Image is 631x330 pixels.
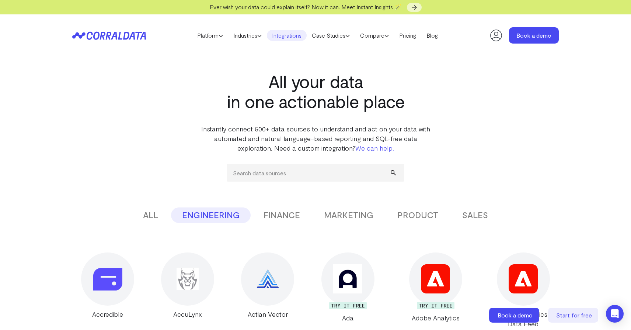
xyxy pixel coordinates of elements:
a: Industries [228,30,267,41]
button: FINANCE [252,207,311,223]
div: Open Intercom Messenger [606,305,624,323]
a: Book a demo [509,27,559,44]
a: Accredible Accredible [72,252,143,329]
img: Adobe Analytics [421,264,450,293]
button: ALL [132,207,169,223]
input: Search data sources [227,164,404,182]
div: Adobe Analytics [393,313,479,323]
a: Compare [355,30,394,41]
button: SALES [451,207,499,223]
a: Start for free [548,308,600,323]
a: AccuLynx AccuLynx [152,252,223,329]
div: Actian Vector [232,309,303,319]
span: Book a demo [498,312,533,319]
a: We can help. [355,144,394,152]
button: MARKETING [313,207,384,223]
p: Instantly connect 500+ data sources to understand and act on your data with automated and natural... [199,124,432,153]
a: Integrations [267,30,307,41]
img: AccuLynx [177,268,199,290]
a: Adobe Analytics Data Feed Adobe Analytics Data Feed [488,252,559,329]
a: Pricing [394,30,421,41]
a: Adobe Analytics TRY IT FREE Adobe Analytics [393,252,479,329]
a: Case Studies [307,30,355,41]
div: Adobe Analytics Data Feed [488,309,559,329]
span: Ever wish your data could explain itself? Now it can. Meet Instant Insights 🪄 [210,3,402,10]
a: Platform [192,30,228,41]
span: Start for free [556,312,592,319]
a: Actian Vector Actian Vector [232,252,303,329]
div: TRY IT FREE [329,302,367,309]
div: Accredible [72,309,143,319]
img: Accredible [93,268,122,291]
img: Actian Vector [257,269,279,288]
button: PRODUCT [386,207,449,223]
img: Ada [333,264,362,293]
a: Ada TRY IT FREE Ada [313,252,383,329]
div: TRY IT FREE [417,302,454,309]
img: Adobe Analytics Data Feed [509,264,538,293]
a: Blog [421,30,443,41]
div: AccuLynx [152,309,223,319]
button: ENGINEERING [171,207,251,223]
h1: All your data in one actionable place [199,71,432,111]
div: Ada [313,313,383,323]
a: Book a demo [489,308,541,323]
